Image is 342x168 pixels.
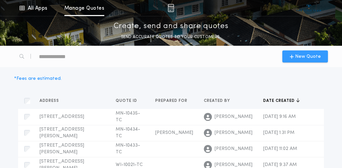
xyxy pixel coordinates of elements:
[263,98,296,104] span: Date created
[40,98,60,104] span: Address
[40,127,84,139] span: [STREET_ADDRESS][PERSON_NAME]
[295,53,321,60] span: New Quote
[204,98,235,104] button: Created by
[40,143,84,155] span: [STREET_ADDRESS][PERSON_NAME]
[116,111,140,123] span: MN-10435-TC
[114,21,229,32] p: Create, send and share quotes
[40,114,84,119] span: [STREET_ADDRESS]
[116,143,140,155] span: MN-10433-TC
[116,127,140,139] span: MN-10434-TC
[215,114,252,120] span: [PERSON_NAME]
[263,146,297,151] span: [DATE] 11:02 AM
[14,75,62,82] div: * Fees are estimated.
[168,4,174,12] img: img
[296,5,322,11] img: vs-icon
[155,98,189,104] span: Prepared for
[40,98,64,104] button: Address
[263,162,297,167] span: [DATE] 9:37 AM
[204,98,231,104] span: Created by
[215,130,252,136] span: [PERSON_NAME]
[155,130,193,135] span: [PERSON_NAME]
[215,146,252,152] span: [PERSON_NAME]
[263,114,296,119] span: [DATE] 9:16 AM
[116,98,138,104] span: Quote ID
[116,98,142,104] button: Quote ID
[263,98,300,104] button: Date created
[263,130,294,135] span: [DATE] 1:31 PM
[282,50,328,62] button: New Quote
[121,34,221,40] p: SEND ACCURATE QUOTES TO YOUR CUSTOMERS.
[116,162,143,167] span: WI-10021-TC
